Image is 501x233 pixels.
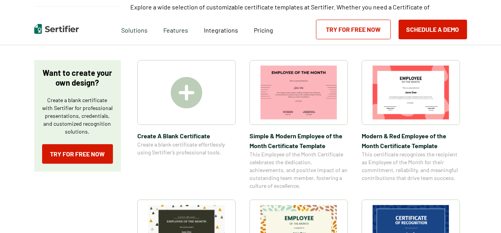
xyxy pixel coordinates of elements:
[42,96,113,136] p: Create a blank certificate with Sertifier for professional presentations, credentials, and custom...
[163,24,188,34] span: Features
[254,24,273,34] a: Pricing
[373,66,449,119] img: Modern & Red Employee of the Month Certificate Template
[171,77,202,108] img: Create A Blank Certificate
[250,150,348,190] span: This Employee of the Month Certificate celebrates the dedication, achievements, and positive impa...
[250,60,348,190] a: Simple & Modern Employee of the Month Certificate TemplateSimple & Modern Employee of the Month C...
[34,7,121,26] button: Style
[137,131,236,141] span: Create A Blank Certificate
[254,26,273,34] span: Pricing
[121,24,148,34] span: Solutions
[204,26,238,34] span: Integrations
[42,144,113,164] a: Try for Free Now
[42,68,113,88] p: Want to create your own design?
[316,20,391,39] a: Try for Free Now
[261,66,337,119] img: Simple & Modern Employee of the Month Certificate Template
[137,141,236,156] span: Create a blank certificate effortlessly using Sertifier’s professional tools.
[250,131,348,150] span: Simple & Modern Employee of the Month Certificate Template
[362,150,460,182] span: This certificate recognizes the recipient as Employee of the Month for their commitment, reliabil...
[362,131,460,150] span: Modern & Red Employee of the Month Certificate Template
[362,60,460,190] a: Modern & Red Employee of the Month Certificate TemplateModern & Red Employee of the Month Certifi...
[204,24,238,34] a: Integrations
[131,2,467,31] p: Explore a wide selection of customizable certificate templates at Sertifier. Whether you need a C...
[34,24,79,34] img: Sertifier | Digital Credentialing Platform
